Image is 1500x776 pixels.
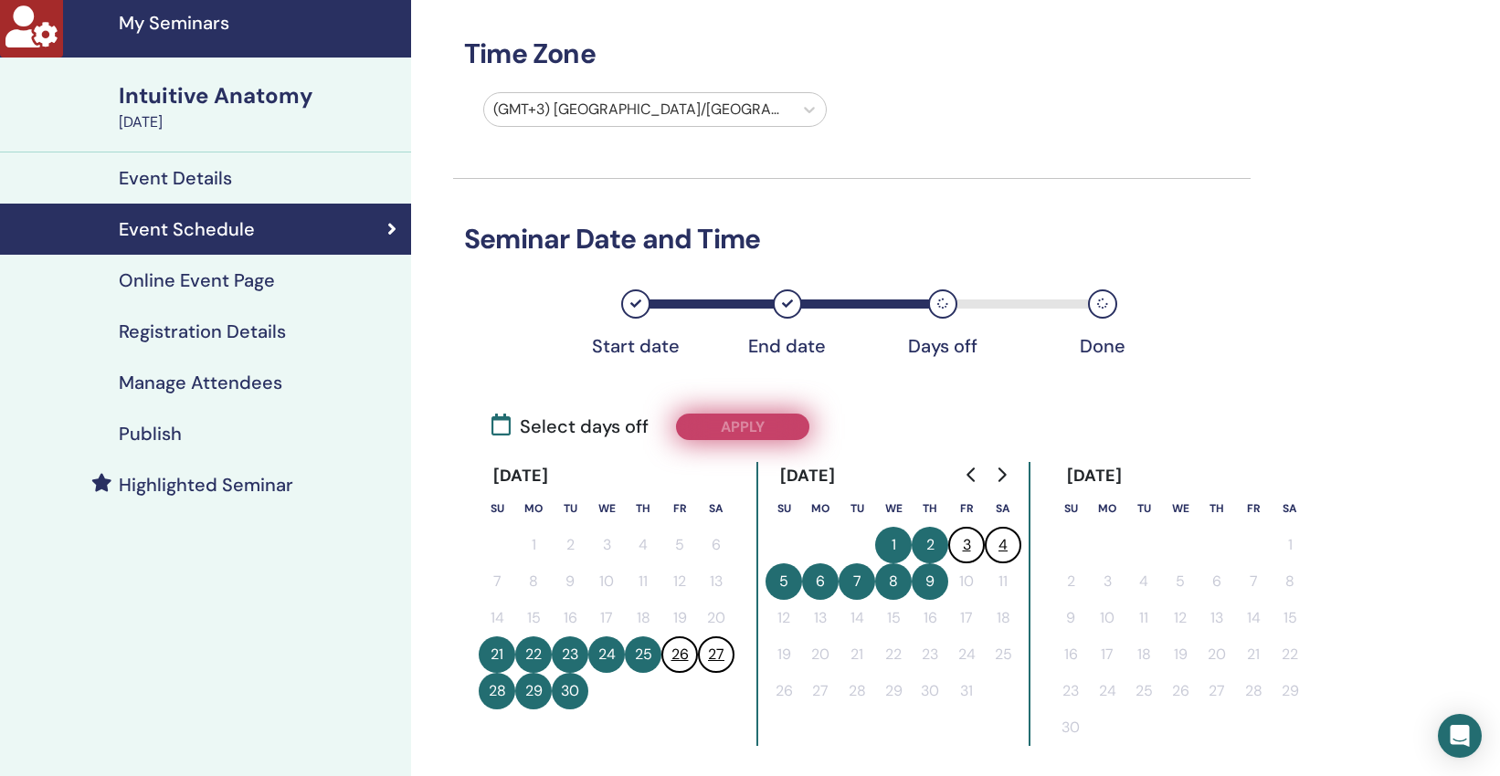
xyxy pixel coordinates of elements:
[802,600,839,636] button: 13
[698,600,734,636] button: 20
[875,673,912,709] button: 29
[1199,673,1235,709] button: 27
[119,111,400,133] div: [DATE]
[119,474,293,496] h4: Highlighted Seminar
[588,527,625,563] button: 3
[698,527,734,563] button: 6
[1089,600,1125,636] button: 10
[1052,563,1089,600] button: 2
[1052,709,1089,746] button: 30
[479,490,515,527] th: Sunday
[698,636,734,673] button: 27
[987,456,1016,493] button: Go to next month
[1125,636,1162,673] button: 18
[875,490,912,527] th: Wednesday
[802,636,839,673] button: 20
[839,600,875,636] button: 14
[1162,563,1199,600] button: 5
[515,527,552,563] button: 1
[453,37,1251,70] h3: Time Zone
[1235,673,1272,709] button: 28
[802,563,839,600] button: 6
[839,490,875,527] th: Tuesday
[1438,714,1482,758] div: Open Intercom Messenger
[661,563,698,600] button: 12
[479,600,515,636] button: 14
[1272,490,1308,527] th: Saturday
[948,673,985,709] button: 31
[1052,636,1089,673] button: 16
[1272,636,1308,673] button: 22
[1052,490,1089,527] th: Sunday
[453,223,1251,256] h3: Seminar Date and Time
[552,636,588,673] button: 23
[1162,600,1199,636] button: 12
[1089,490,1125,527] th: Monday
[515,673,552,709] button: 29
[625,527,661,563] button: 4
[1272,527,1308,563] button: 1
[1235,636,1272,673] button: 21
[1235,600,1272,636] button: 14
[625,600,661,636] button: 18
[698,490,734,527] th: Saturday
[588,563,625,600] button: 10
[515,563,552,600] button: 8
[912,563,948,600] button: 9
[1199,563,1235,600] button: 6
[515,490,552,527] th: Monday
[1125,563,1162,600] button: 4
[1272,600,1308,636] button: 15
[1089,563,1125,600] button: 3
[119,80,400,111] div: Intuitive Anatomy
[119,269,275,291] h4: Online Event Page
[985,600,1021,636] button: 18
[119,320,286,342] h4: Registration Details
[108,80,411,133] a: Intuitive Anatomy[DATE]
[948,527,985,563] button: 3
[912,636,948,673] button: 23
[1052,673,1089,709] button: 23
[1272,563,1308,600] button: 8
[590,335,681,357] div: Start date
[742,335,833,357] div: End date
[766,673,802,709] button: 26
[479,636,515,673] button: 21
[119,423,182,445] h4: Publish
[839,636,875,673] button: 21
[1162,490,1199,527] th: Wednesday
[1272,673,1308,709] button: 29
[985,636,1021,673] button: 25
[661,636,698,673] button: 26
[875,636,912,673] button: 22
[661,527,698,563] button: 5
[1052,462,1137,490] div: [DATE]
[1199,636,1235,673] button: 20
[479,673,515,709] button: 28
[912,673,948,709] button: 30
[912,490,948,527] th: Thursday
[948,563,985,600] button: 10
[552,600,588,636] button: 16
[625,563,661,600] button: 11
[957,456,987,493] button: Go to previous month
[552,563,588,600] button: 9
[1199,600,1235,636] button: 13
[985,563,1021,600] button: 11
[1052,600,1089,636] button: 9
[802,673,839,709] button: 27
[912,527,948,563] button: 2
[766,490,802,527] th: Sunday
[1125,600,1162,636] button: 11
[1089,673,1125,709] button: 24
[1125,490,1162,527] th: Tuesday
[119,167,232,189] h4: Event Details
[1162,636,1199,673] button: 19
[552,490,588,527] th: Tuesday
[1162,673,1199,709] button: 26
[552,527,588,563] button: 2
[515,636,552,673] button: 22
[839,673,875,709] button: 28
[912,600,948,636] button: 16
[588,600,625,636] button: 17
